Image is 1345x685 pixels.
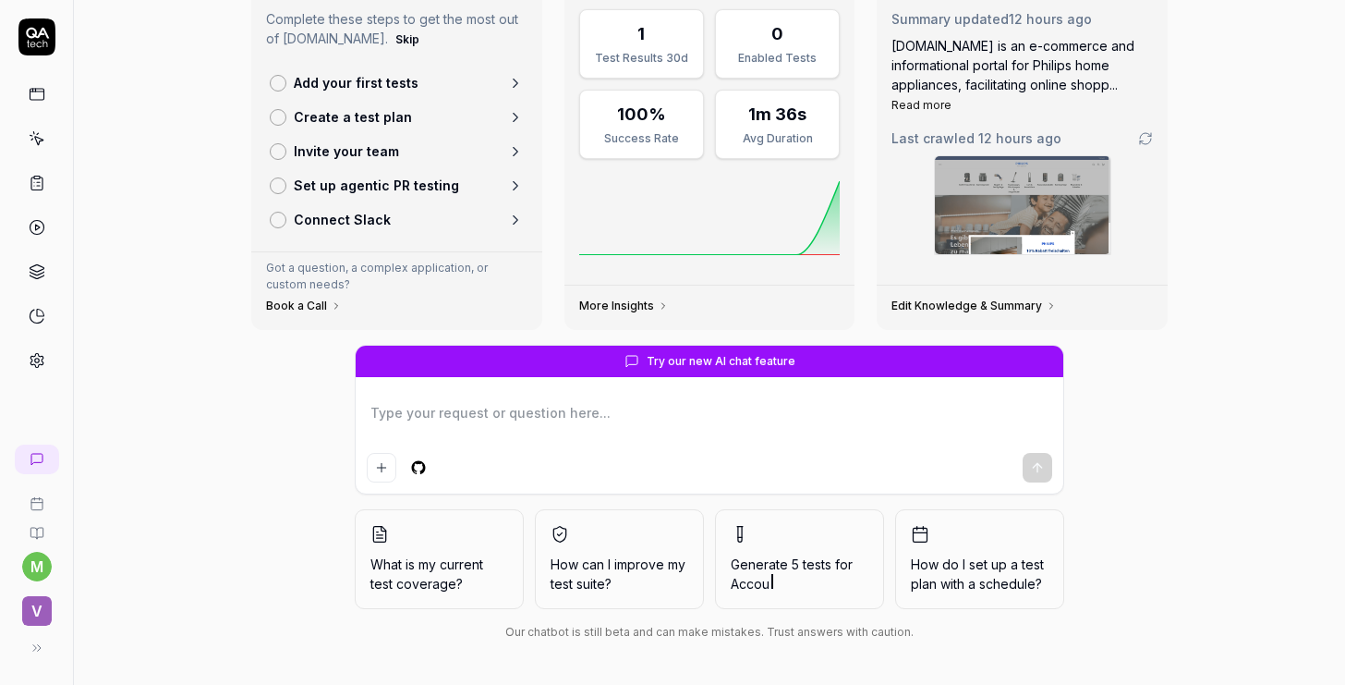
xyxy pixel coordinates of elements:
time: 12 hours ago [1009,11,1092,27]
p: Complete these steps to get the most out of [DOMAIN_NAME]. [266,9,527,51]
a: Connect Slack [262,202,531,237]
a: Go to crawling settings [1138,131,1153,146]
button: What is my current test coverage? [355,509,524,609]
a: Set up agentic PR testing [262,168,531,202]
p: Create a test plan [294,107,412,127]
a: New conversation [15,445,59,474]
div: Avg Duration [727,130,828,147]
span: Accou [731,576,769,592]
p: Got a question, a complex application, or custom needs? [266,260,527,293]
span: Last crawled [891,128,1061,148]
span: How can I improve my test suite? [551,555,688,593]
div: Enabled Tests [727,50,828,67]
a: Invite your team [262,134,531,168]
a: Documentation [7,511,66,541]
span: Try our new AI chat feature [647,353,795,370]
a: Create a test plan [262,100,531,134]
button: Read more [891,97,951,114]
a: Book a Call [266,299,342,313]
span: Generate 5 tests for [731,555,868,593]
p: Add your first tests [294,73,418,92]
span: [DOMAIN_NAME] is an e-commerce and informational portal for Philips home appliances, facilitating... [891,38,1134,92]
div: 1 [637,21,645,46]
button: How can I improve my test suite? [535,509,704,609]
p: Set up agentic PR testing [294,176,459,195]
button: Skip [392,29,423,51]
a: More Insights [579,299,669,313]
time: 12 hours ago [978,130,1061,146]
a: Edit Knowledge & Summary [891,299,1057,313]
div: 0 [771,21,783,46]
a: Add your first tests [262,66,531,100]
button: How do I set up a test plan with a schedule? [895,509,1064,609]
span: How do I set up a test plan with a schedule? [911,555,1048,593]
button: V [7,581,66,630]
img: Screenshot [935,156,1110,254]
span: V [22,596,52,626]
div: Our chatbot is still beta and can make mistakes. Trust answers with caution. [355,624,1064,641]
div: Success Rate [591,130,692,147]
div: 100% [617,102,666,127]
p: Invite your team [294,141,399,161]
span: What is my current test coverage? [370,555,508,593]
div: 1m 36s [748,102,806,127]
div: Test Results 30d [591,50,692,67]
button: m [22,552,52,581]
span: Summary updated [891,11,1009,27]
a: Book a call with us [7,482,66,511]
button: Generate 5 tests forAccou [715,509,884,609]
p: Connect Slack [294,210,391,229]
button: Add attachment [367,453,396,483]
